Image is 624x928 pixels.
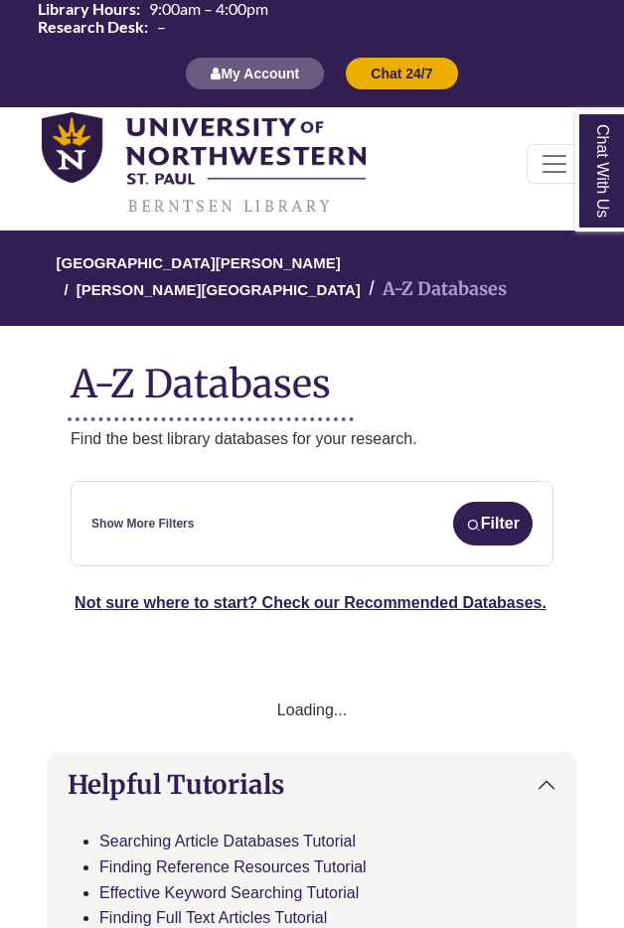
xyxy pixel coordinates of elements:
[99,884,359,901] a: Effective Keyword Searching Tutorial
[30,18,149,36] th: Research Desk:
[345,57,458,90] button: Chat 24/7
[185,57,325,90] button: My Account
[71,426,553,452] p: Find the best library databases for your research.
[99,858,367,875] a: Finding Reference Resources Tutorial
[48,753,576,816] button: Helpful Tutorials
[361,275,507,304] li: A-Z Databases
[345,65,458,81] a: Chat 24/7
[99,909,327,926] a: Finding Full Text Articles Tutorial
[185,65,325,81] a: My Account
[453,502,533,545] button: Filter
[149,1,268,17] span: 9:00am – 4:00pm
[42,112,366,216] img: library_home
[75,594,546,611] a: Not sure where to start? Check our Recommended Databases.
[99,833,356,850] a: Searching Article Databases Tutorial
[71,346,553,406] h1: A-Z Databases
[91,515,194,534] a: Show More Filters
[77,278,361,298] a: [PERSON_NAME][GEOGRAPHIC_DATA]
[57,251,341,271] a: [GEOGRAPHIC_DATA][PERSON_NAME]
[527,144,582,184] button: Toggle navigation
[71,697,553,723] div: Loading...
[71,231,553,326] nav: breadcrumb
[157,19,166,35] span: –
